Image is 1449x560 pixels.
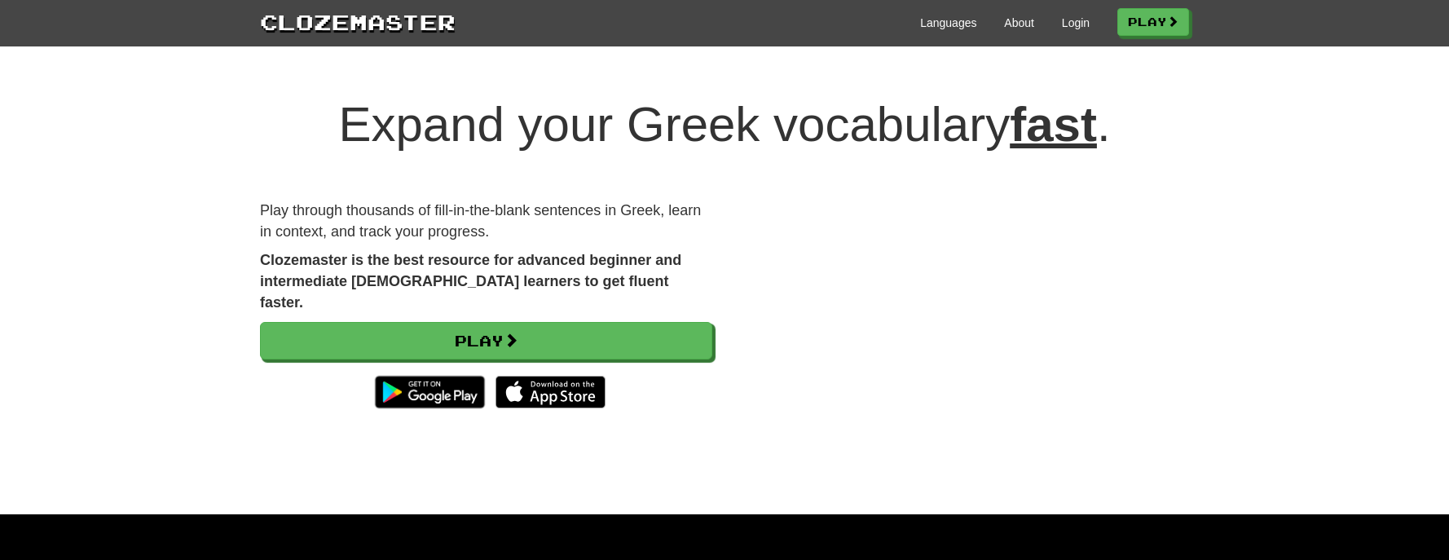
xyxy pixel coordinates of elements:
a: Login [1062,15,1090,31]
u: fast [1010,97,1097,152]
a: Clozemaster [260,7,456,37]
img: Download_on_the_App_Store_Badge_US-UK_135x40-25178aeef6eb6b83b96f5f2d004eda3bffbb37122de64afbaef7... [495,376,606,408]
h1: Expand your Greek vocabulary . [260,98,1189,152]
p: Play through thousands of fill-in-the-blank sentences in Greek, learn in context, and track your ... [260,201,712,242]
a: About [1004,15,1034,31]
a: Languages [920,15,976,31]
a: Play [260,322,712,359]
strong: Clozemaster is the best resource for advanced beginner and intermediate [DEMOGRAPHIC_DATA] learne... [260,252,681,310]
img: Get it on Google Play [367,368,493,417]
a: Play [1117,8,1189,36]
